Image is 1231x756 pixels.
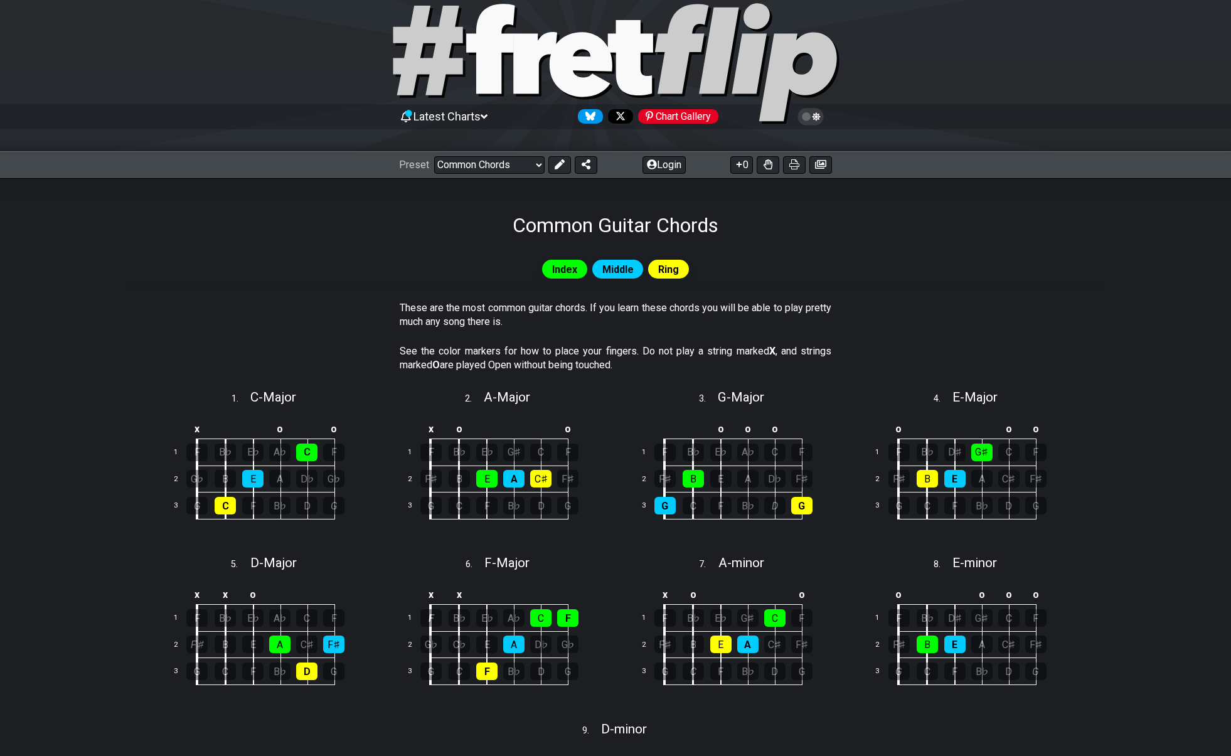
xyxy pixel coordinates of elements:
button: Login [642,156,686,174]
div: D [998,663,1020,680]
div: E [710,470,732,487]
span: 7 . [699,558,718,572]
div: C [530,609,552,627]
a: #fretflip at Pinterest [633,109,718,124]
div: B♭ [503,663,525,680]
div: F [888,444,910,461]
div: E♭ [476,609,498,627]
td: 3 [166,492,196,519]
div: B [683,470,704,487]
a: Follow #fretflip at X [603,109,633,124]
div: G [557,497,578,514]
span: 4 . [934,392,952,406]
p: See the color markers for how to place your fingers. Do not play a string marked , and strings ma... [400,344,831,373]
div: C [917,497,938,514]
div: F [1025,444,1047,461]
button: Toggle Dexterity for all fretkits [757,156,779,174]
div: C [917,663,938,680]
div: B♭ [503,497,525,514]
div: E♭ [242,444,264,461]
strong: X [769,345,775,357]
td: o [321,418,348,439]
div: D [764,663,786,680]
div: C [215,497,236,514]
div: F [944,497,966,514]
td: 2 [868,631,898,658]
div: F♯ [654,636,676,653]
div: G [420,663,442,680]
div: F [557,609,578,627]
td: o [267,418,294,439]
td: 1 [634,605,664,632]
div: B♭ [917,609,938,627]
span: Preset [399,159,429,171]
div: C [764,609,786,627]
div: G [186,497,208,514]
div: C♯ [998,470,1020,487]
div: G♯ [503,444,525,461]
div: B [215,636,236,653]
div: G [654,663,676,680]
div: D♯ [944,609,966,627]
div: B♭ [971,497,993,514]
span: Latest Charts [413,110,481,123]
div: C♭ [449,636,470,653]
td: 3 [868,658,898,685]
div: A♭ [503,609,525,627]
div: E♭ [242,609,264,627]
div: D [764,497,786,514]
div: B♭ [683,609,704,627]
p: These are the most common guitar chords. If you learn these chords you will be able to play prett... [400,301,831,329]
div: E [242,636,264,653]
td: x [417,584,445,605]
td: o [995,418,1022,439]
div: F [323,444,344,461]
td: o [885,418,914,439]
div: C [683,663,704,680]
span: Index [552,260,577,279]
td: 1 [400,605,430,632]
td: o [707,418,735,439]
td: o [1022,584,1049,605]
div: B♭ [449,444,470,461]
td: x [445,584,474,605]
div: C [530,444,552,461]
div: A [269,636,290,653]
div: C♯ [296,636,317,653]
td: 3 [868,492,898,519]
div: F [186,609,208,627]
td: o [734,418,761,439]
td: o [1022,418,1049,439]
div: D [296,497,317,514]
div: G♭ [186,470,208,487]
div: C [296,609,317,627]
div: F [476,663,498,680]
div: G♯ [971,444,993,461]
div: C [296,444,317,461]
td: 2 [634,631,664,658]
div: F♯ [557,470,578,487]
div: D♯ [944,444,966,461]
div: G [791,497,813,514]
div: A [737,470,759,487]
div: G [888,663,910,680]
div: C [449,663,470,680]
div: G [791,663,813,680]
td: 1 [868,439,898,466]
span: A - minor [718,555,764,570]
button: 0 [730,156,753,174]
div: A [971,636,993,653]
span: Toggle light / dark theme [804,111,818,122]
div: F [420,609,442,627]
div: F♯ [323,636,344,653]
div: E [242,470,264,487]
span: D - Major [250,555,297,570]
div: D♭ [530,636,552,653]
td: 2 [400,466,430,492]
div: G [654,497,676,514]
div: F [710,497,732,514]
td: 2 [166,631,196,658]
span: G - Major [718,390,764,405]
select: Preset [434,156,545,174]
div: G♭ [323,470,344,487]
